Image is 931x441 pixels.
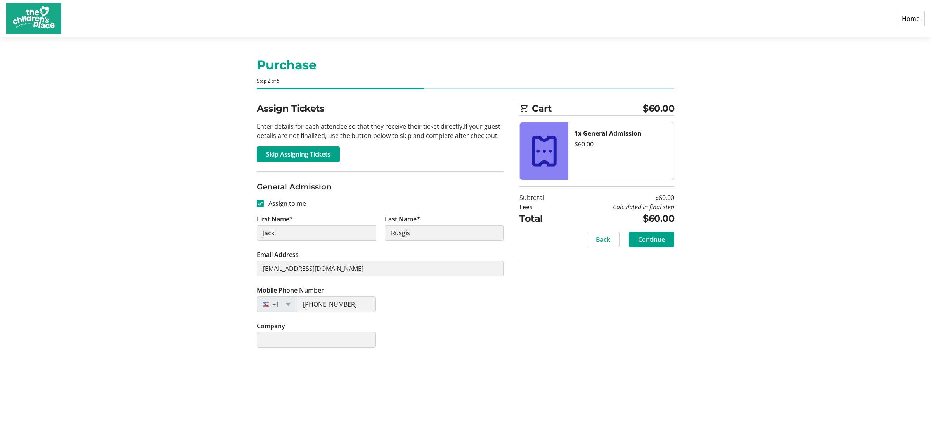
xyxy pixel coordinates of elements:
[257,102,504,115] h2: Assign Tickets
[385,214,420,224] label: Last Name*
[643,102,674,115] span: $60.00
[264,199,306,208] label: Assign to me
[257,214,293,224] label: First Name*
[638,235,665,244] span: Continue
[266,150,331,159] span: Skip Assigning Tickets
[596,235,610,244] span: Back
[257,181,504,193] h3: General Admission
[257,250,299,259] label: Email Address
[519,212,564,226] td: Total
[587,232,620,247] button: Back
[257,56,674,74] h1: Purchase
[257,146,340,162] button: Skip Assigning Tickets
[519,193,564,202] td: Subtotal
[575,129,642,138] strong: 1x General Admission
[629,232,674,247] button: Continue
[564,212,674,226] td: $60.00
[257,321,285,331] label: Company
[897,11,925,26] a: Home
[532,102,643,115] span: Cart
[519,202,564,212] td: Fees
[297,296,376,312] input: (201) 555-0123
[6,3,61,34] img: The Children's Place's Logo
[564,193,674,202] td: $60.00
[257,122,504,140] p: Enter details for each attendee so that they receive their ticket directly. If your guest details...
[575,140,668,149] div: $60.00
[257,286,324,295] label: Mobile Phone Number
[257,78,674,84] div: Step 2 of 5
[564,202,674,212] td: Calculated in final step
